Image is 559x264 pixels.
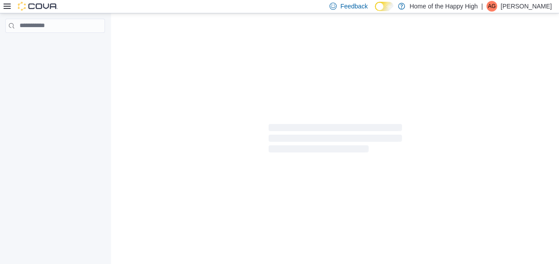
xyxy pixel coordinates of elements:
[488,1,495,12] span: AG
[5,35,105,56] nav: Complex example
[410,1,478,12] p: Home of the Happy High
[269,126,402,154] span: Loading
[18,2,58,11] img: Cova
[375,2,394,11] input: Dark Mode
[487,1,497,12] div: Ajay Gond
[340,2,367,11] span: Feedback
[501,1,552,12] p: [PERSON_NAME]
[481,1,483,12] p: |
